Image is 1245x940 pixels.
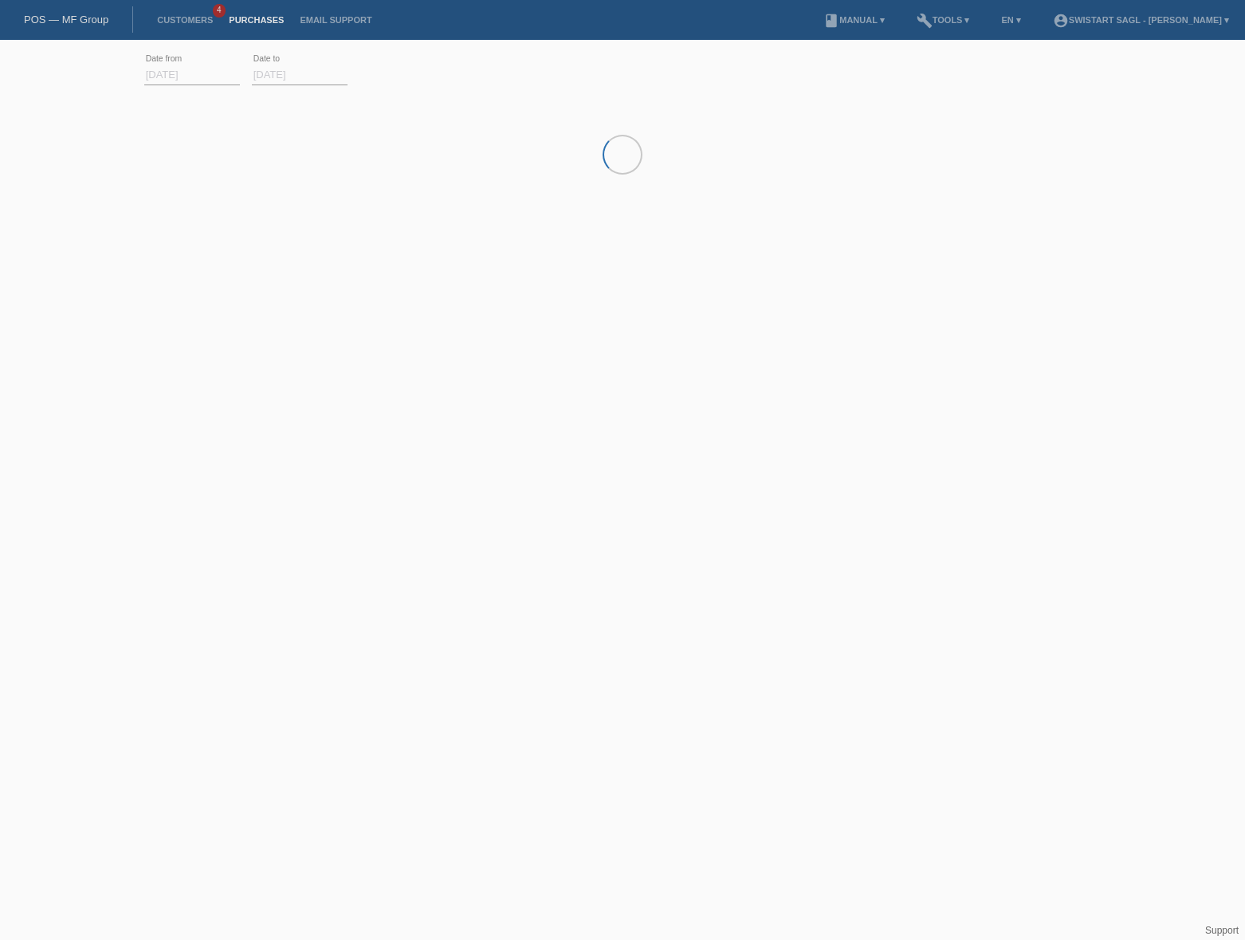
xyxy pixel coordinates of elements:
[149,15,221,25] a: Customers
[292,15,379,25] a: Email Support
[994,15,1029,25] a: EN ▾
[24,14,108,26] a: POS — MF Group
[213,4,226,18] span: 4
[823,13,839,29] i: book
[1045,15,1237,25] a: account_circleSwistart Sagl - [PERSON_NAME] ▾
[221,15,292,25] a: Purchases
[917,13,933,29] i: build
[909,15,978,25] a: buildTools ▾
[815,15,893,25] a: bookManual ▾
[1053,13,1069,29] i: account_circle
[1205,925,1239,936] a: Support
